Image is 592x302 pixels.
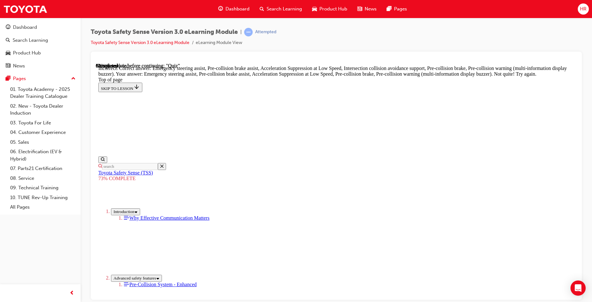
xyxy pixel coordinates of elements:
[5,23,44,28] span: SKIP TO LESSON
[8,164,78,173] a: 07. Parts21 Certification
[3,93,11,100] button: Show search bar
[13,75,26,82] div: Pages
[352,3,382,16] a: news-iconNews
[62,100,70,107] button: Close the search form
[6,76,10,82] span: pages-icon
[70,289,74,297] span: prev-icon
[13,62,25,70] div: News
[244,28,253,36] span: learningRecordVerb_ATTEMPT-icon
[6,25,10,30] span: guage-icon
[3,20,78,73] button: DashboardSearch LearningProduct HubNews
[394,5,407,13] span: Pages
[240,28,242,36] span: |
[196,39,242,47] li: eLearning Module View
[218,5,223,13] span: guage-icon
[8,193,78,203] a: 10. TUNE Rev-Up Training
[382,3,412,16] a: pages-iconPages
[255,29,276,35] div: Attempted
[3,35,78,46] a: Search Learning
[13,37,48,44] div: Search Learning
[8,101,78,118] a: 02. New - Toyota Dealer Induction
[13,24,37,31] div: Dashboard
[13,49,41,57] div: Product Hub
[8,147,78,164] a: 06. Electrification (EV & Hybrid)
[255,3,307,16] a: search-iconSearch Learning
[6,38,10,43] span: search-icon
[18,146,39,151] span: Introduction
[365,5,377,13] span: News
[225,5,250,13] span: Dashboard
[319,5,347,13] span: Product Hub
[18,213,60,217] span: Advanced safety features
[8,137,78,147] a: 05. Sales
[6,63,10,69] span: news-icon
[3,107,57,112] a: Toyota Safety Sense (TSS)
[357,5,362,13] span: news-icon
[307,3,352,16] a: car-iconProduct Hub
[570,280,586,296] div: Open Intercom Messenger
[3,14,478,20] div: Top of page
[3,3,478,14] div: Incorrect. Correct answer: Emergency steering assist, Pre-collision brake assist, Acceleration Su...
[3,73,78,85] button: Pages
[580,5,587,13] span: HR
[3,47,78,59] a: Product Hub
[71,75,76,83] span: up-icon
[15,145,44,152] button: Toggle section: Introduction
[312,5,317,13] span: car-icon
[3,2,47,16] img: Trak
[3,113,86,118] div: 73% COMPLETE
[91,28,238,36] span: Toyota Safety Sense Version 3.0 eLearning Module
[3,20,46,29] button: SKIP TO LESSON
[213,3,255,16] a: guage-iconDashboard
[578,3,589,15] button: HR
[387,5,392,13] span: pages-icon
[91,40,189,45] a: Toyota Safety Sense Version 3.0 eLearning Module
[6,50,10,56] span: car-icon
[8,128,78,137] a: 04. Customer Experience
[267,5,302,13] span: Search Learning
[6,100,62,107] input: Search
[8,202,78,212] a: All Pages
[8,173,78,183] a: 08. Service
[8,118,78,128] a: 03. Toyota For Life
[3,60,78,72] a: News
[15,212,66,219] button: Toggle section: Advanced safety features
[3,22,78,33] a: Dashboard
[260,5,264,13] span: search-icon
[8,183,78,193] a: 09. Technical Training
[8,85,78,101] a: 01. Toyota Academy - 2025 Dealer Training Catalogue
